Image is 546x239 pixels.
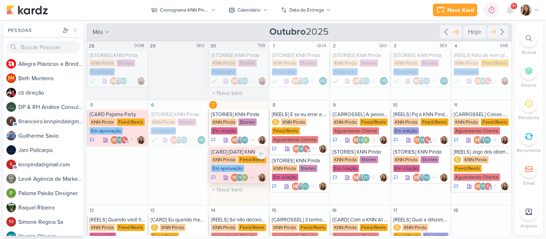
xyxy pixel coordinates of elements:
[272,127,300,134] div: Feed/Reels
[380,174,388,182] img: Franciluce Carvalho
[211,52,267,59] div: [STORIES] KNN Pinda
[353,136,377,144] div: Colaboradores: Beth Monteiro, Yasmin Oliveira, Paloma Paixão Designer, knnpinda@gmail.com, financ...
[452,101,460,109] div: 11
[210,185,267,195] input: + Novo kard
[88,42,96,50] div: 28
[393,149,449,155] div: [STORIES] KNN Pinda
[521,81,537,89] p: Grupos
[93,28,103,36] span: mês
[415,138,420,142] p: BM
[478,136,486,144] img: Guilherme Savio
[210,88,267,98] input: + Novo kard
[491,137,496,143] span: +2
[249,174,254,181] span: +2
[474,77,498,85] div: Colaboradores: Beth Monteiro, Yasmin Oliveira, knnpinda@gmail.com, financeiro.knnpinda@gmail.com
[197,136,205,144] div: Yasmin Oliveira
[440,77,448,85] div: Responsável: Yasmin Oliveira
[393,52,449,59] div: [STORIES] KNN Pinda
[484,138,490,142] p: YO
[414,79,420,83] p: BM
[293,145,301,153] div: Beth Monteiro
[357,77,365,85] img: Guilherme Savio
[393,174,398,181] div: Em Andamento
[413,77,438,85] div: Colaboradores: Beth Monteiro, Guilherme Savio, Yasmin Oliveira, knnpinda@gmail.com, financeiro.kn...
[272,59,297,67] div: KNN Pinda
[137,77,145,85] img: Franciluce Carvalho
[393,59,419,67] div: KNN Pinda
[454,77,460,85] div: Finalizado
[333,137,337,143] div: Em Andamento
[249,137,254,143] span: +2
[211,59,237,67] div: KNN Pinda
[8,76,14,81] p: BM
[258,136,266,144] img: Franciluce Carvalho
[188,137,193,143] span: +2
[110,77,118,85] div: Beth Monteiro
[422,174,430,182] div: Yasmin Oliveira
[110,77,135,85] div: Colaboradores: Beth Monteiro, Guilherme Savio, Yasmin Oliveira, knnpinda@gmail.com, financeiro.kn...
[492,78,496,84] span: +1
[123,138,126,142] p: k
[360,59,378,67] div: Stories
[211,137,216,143] div: Em Andamento
[474,136,482,144] div: Beth Monteiro
[447,6,474,14] div: Novo Kard
[236,136,244,144] img: Guilherme Savio
[258,43,268,49] div: TER
[451,28,460,36] div: +9
[522,49,536,56] p: Buscar
[440,136,448,144] div: Responsável: Franciluce Carvalho
[18,146,83,154] div: J a n i P o l i c a r p o
[354,138,359,142] p: BM
[475,138,480,142] p: BM
[236,174,244,182] div: Yasmin Oliveira
[90,111,146,118] div: [CARD Pajama Party
[420,138,425,142] p: YO
[393,111,449,118] div: [REELS] Pq a KNN Pinda é a melhor!
[258,174,266,182] img: Franciluce Carvalho
[305,147,307,151] p: k
[117,119,145,126] div: Feed/Reels
[293,145,317,153] div: Colaboradores: Beth Monteiro, Yasmin Oliveira, knnpinda@gmail.com, financeiro.knnpinda@gmail.com
[333,156,358,163] div: KNN Pinda
[501,77,509,85] div: Responsável: Franciluce Carvalho
[500,43,510,49] div: SAB
[481,59,509,67] div: Feed/Reels
[6,174,16,184] img: Leviê Agência de Marketing Digital
[353,77,361,85] div: Beth Monteiro
[120,77,128,85] div: Yasmin Oliveira
[151,119,176,126] div: KNN Pinda
[454,119,479,126] div: KNN Pinda
[484,77,492,85] div: knnpinda@gmail.com
[489,28,497,36] div: +1
[380,77,388,85] div: Yasmin Oliveira
[281,119,307,126] div: KNN Pinda
[10,162,12,167] p: k
[431,137,436,143] span: +1
[242,79,247,83] p: YO
[18,74,83,83] div: B e t h M o n t e i r o
[272,136,318,143] div: Aguardando Cliente
[393,68,418,75] div: Finalizado
[209,101,217,109] div: 7
[256,148,267,159] div: Ligar relógio
[463,156,488,163] div: KNN Pinda
[269,26,306,38] strong: Outubro
[302,145,310,153] div: knnpinda@gmail.com
[258,174,266,182] div: Responsável: Franciluce Carvalho
[209,42,217,50] div: 30
[197,136,205,144] div: Responsável: Yasmin Oliveira
[18,60,83,68] div: A l l e g r a P l á s t i c o s e B r i n d e s P e r s o n a l i z a d o s
[320,79,325,83] p: YO
[480,79,486,83] p: YO
[90,137,94,143] div: Em Andamento
[232,176,238,180] p: BM
[6,131,16,140] img: Guilherme Savio
[418,77,426,85] img: Guilherme Savio
[474,77,482,85] div: Beth Monteiro
[211,119,237,126] div: KNN Pinda
[231,174,256,182] div: Colaboradores: Beth Monteiro, Yasmin Oliveira, Paloma Paixão Designer, knnpinda@gmail.com, financ...
[18,132,83,140] div: G u i l h e r m e S a v i o
[90,119,115,126] div: KNN Pinda
[178,119,196,126] div: Stories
